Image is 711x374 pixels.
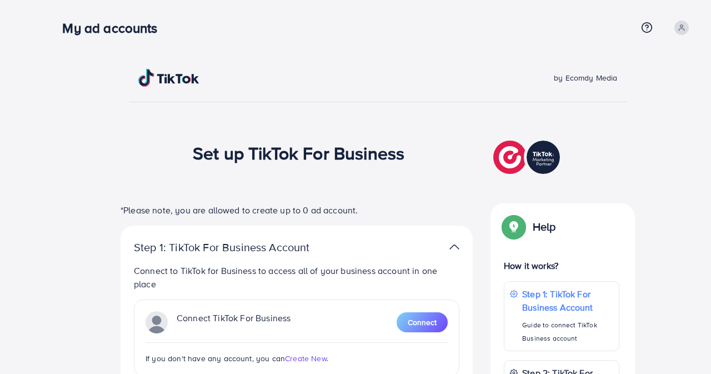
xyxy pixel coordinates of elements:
h3: My ad accounts [62,20,166,36]
p: Help [533,220,556,233]
p: How it works? [504,259,619,272]
img: TikTok [138,69,199,87]
p: Guide to connect TikTok Business account [522,318,613,345]
img: TikTok partner [493,138,563,177]
h1: Set up TikTok For Business [193,142,404,163]
p: *Please note, you are allowed to create up to 0 ad account. [121,203,473,217]
img: Popup guide [504,217,524,237]
span: by Ecomdy Media [554,72,617,83]
img: TikTok partner [449,239,459,255]
p: Step 1: TikTok For Business Account [522,287,613,314]
p: Step 1: TikTok For Business Account [134,241,345,254]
